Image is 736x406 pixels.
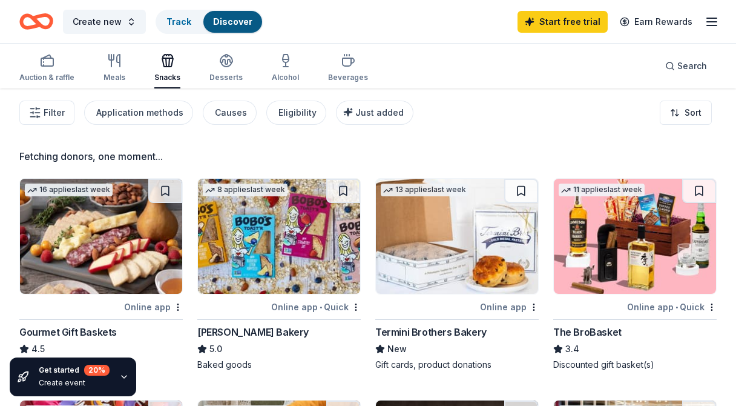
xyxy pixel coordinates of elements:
button: Snacks [154,48,180,88]
span: • [320,302,322,312]
div: Desserts [209,73,243,82]
div: Online app Quick [271,299,361,314]
a: Image for Bobo's Bakery8 applieslast weekOnline app•Quick[PERSON_NAME] Bakery5.0Baked goods [197,178,361,371]
a: Earn Rewards [613,11,700,33]
div: Alcohol [272,73,299,82]
button: Meals [103,48,125,88]
a: Track [166,16,191,27]
button: Search [655,54,717,78]
button: Filter [19,101,74,125]
span: Search [677,59,707,73]
div: Gourmet Gift Baskets [19,325,117,339]
button: Just added [336,101,413,125]
div: Fetching donors, one moment... [19,149,717,164]
div: [PERSON_NAME] Bakery [197,325,309,339]
button: Sort [660,101,712,125]
div: 13 applies last week [381,184,468,196]
img: Image for Termini Brothers Bakery [376,179,538,294]
button: Auction & raffle [19,48,74,88]
div: Snacks [154,73,180,82]
a: Image for Gourmet Gift Baskets16 applieslast weekOnline appGourmet Gift Baskets4.5Gift basket(s) [19,178,183,371]
span: Create new [73,15,122,29]
a: Image for The BroBasket11 applieslast weekOnline app•QuickThe BroBasket3.4Discounted gift basket(s) [553,178,717,371]
div: 20 % [84,365,110,376]
div: Online app Quick [627,299,717,314]
button: TrackDiscover [156,10,263,34]
button: Beverages [328,48,368,88]
div: Eligibility [278,105,317,120]
span: New [387,342,407,356]
span: Filter [44,105,65,120]
div: 11 applies last week [559,184,645,196]
img: Image for Gourmet Gift Baskets [20,179,182,294]
div: Get started [39,365,110,376]
span: Just added [355,107,404,118]
img: Image for The BroBasket [554,179,716,294]
a: Discover [213,16,252,27]
img: Image for Bobo's Bakery [198,179,360,294]
a: Image for Termini Brothers Bakery13 applieslast weekOnline appTermini Brothers BakeryNewGift card... [375,178,539,371]
div: 8 applies last week [203,184,287,196]
span: 4.5 [31,342,45,356]
div: Online app [480,299,539,314]
div: Auction & raffle [19,73,74,82]
div: The BroBasket [553,325,622,339]
div: Discounted gift basket(s) [553,359,717,371]
div: Online app [124,299,183,314]
span: Sort [685,105,701,120]
div: Baked goods [197,359,361,371]
div: Causes [215,105,247,120]
span: 3.4 [565,342,579,356]
div: Termini Brothers Bakery [375,325,487,339]
button: Alcohol [272,48,299,88]
div: Application methods [96,105,183,120]
button: Create new [63,10,146,34]
div: Meals [103,73,125,82]
button: Eligibility [266,101,326,125]
a: Start free trial [517,11,608,33]
button: Application methods [84,101,193,125]
button: Causes [203,101,257,125]
span: 5.0 [209,342,222,356]
div: Beverages [328,73,368,82]
div: Gift cards, product donations [375,359,539,371]
button: Desserts [209,48,243,88]
div: 16 applies last week [25,184,113,196]
div: Create event [39,378,110,388]
span: • [675,302,678,312]
a: Home [19,7,53,36]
